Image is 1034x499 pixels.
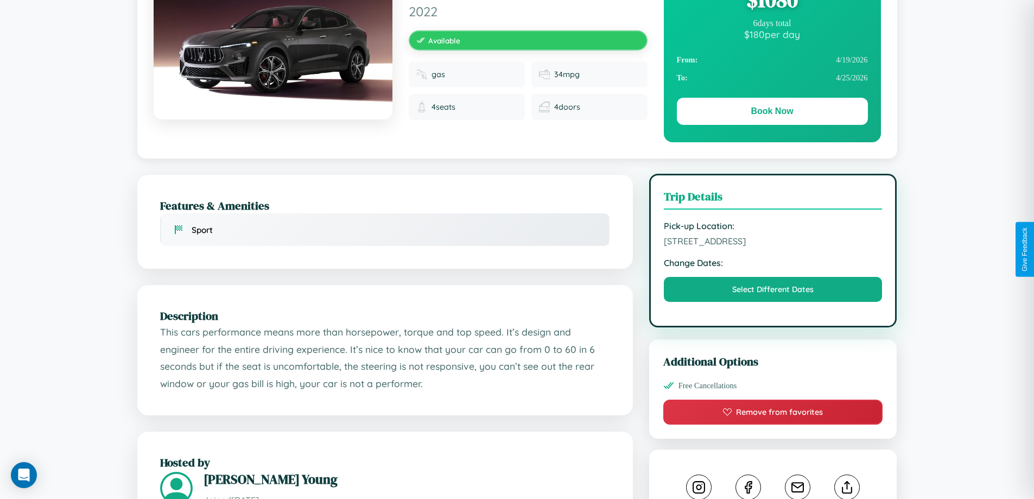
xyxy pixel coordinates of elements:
[677,98,868,125] button: Book Now
[664,188,883,210] h3: Trip Details
[409,3,648,20] span: 2022
[160,308,610,324] h2: Description
[432,102,455,112] span: 4 seats
[416,69,427,80] img: Fuel type
[677,51,868,69] div: 4 / 19 / 2026
[663,353,883,369] h3: Additional Options
[663,400,883,425] button: Remove from favorites
[554,102,580,112] span: 4 doors
[432,70,445,79] span: gas
[160,198,610,213] h2: Features & Amenities
[539,102,550,112] img: Doors
[1021,228,1029,271] div: Give Feedback
[539,69,550,80] img: Fuel efficiency
[160,454,610,470] h2: Hosted by
[677,18,868,28] div: 6 days total
[677,73,688,83] strong: To:
[664,236,883,247] span: [STREET_ADDRESS]
[664,277,883,302] button: Select Different Dates
[428,36,460,45] span: Available
[554,70,580,79] span: 34 mpg
[678,381,737,390] span: Free Cancellations
[677,28,868,40] div: $ 180 per day
[677,69,868,87] div: 4 / 25 / 2026
[192,225,213,235] span: Sport
[11,462,37,488] div: Open Intercom Messenger
[664,257,883,268] strong: Change Dates:
[677,55,698,65] strong: From:
[160,324,610,393] p: This cars performance means more than horsepower, torque and top speed. It’s design and engineer ...
[204,470,610,488] h3: [PERSON_NAME] Young
[664,220,883,231] strong: Pick-up Location:
[416,102,427,112] img: Seats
